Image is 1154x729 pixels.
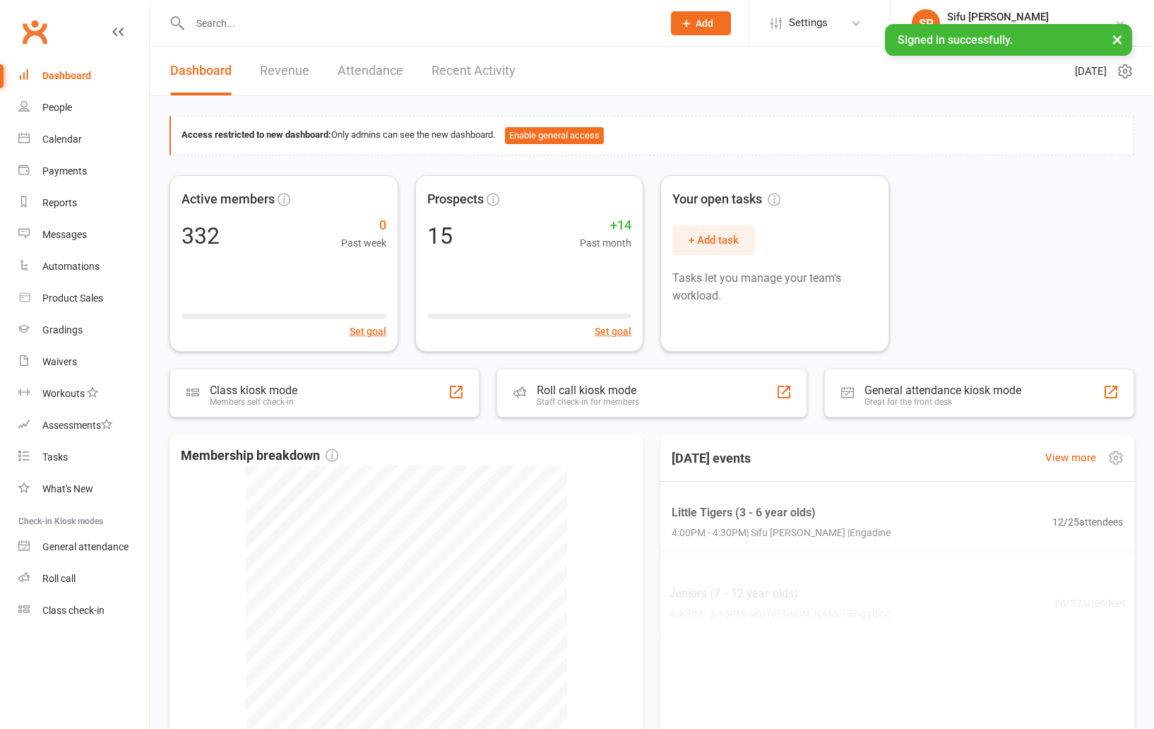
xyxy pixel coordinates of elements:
a: Waivers [18,346,149,378]
div: Automations [42,261,100,272]
div: Roll call kiosk mode [537,384,639,397]
a: Attendance [338,47,403,95]
div: General attendance [42,541,129,552]
div: Waivers [42,356,77,367]
span: 4:00PM - 4:30PM | Sifu [PERSON_NAME] | Engadine [672,525,891,540]
div: 15 [427,225,453,247]
div: Calendar [42,134,82,145]
div: Sifu [PERSON_NAME] [947,11,1114,23]
p: Tasks let you manage your team's workload. [672,269,877,305]
div: 332 [182,225,220,247]
div: Tasks [42,451,68,463]
div: Assessments [42,420,112,431]
span: Signed in successfully. [898,33,1013,47]
h3: [DATE] events [660,446,762,471]
input: Search... [186,13,653,33]
div: Staff check-in for members [537,397,639,407]
a: Payments [18,155,149,187]
a: Roll call [18,563,149,595]
button: Add [671,11,731,35]
div: Only admins can see the new dashboard. [182,127,1123,144]
div: Head Academy Kung Fu South Pty Ltd [947,23,1114,36]
button: × [1105,24,1130,54]
div: What's New [42,483,93,494]
span: +14 [580,215,631,236]
span: Past week [341,235,386,251]
a: Calendar [18,124,149,155]
a: Workouts [18,378,149,410]
a: What's New [18,473,149,505]
a: Dashboard [170,47,232,95]
span: [DATE] [1075,63,1107,80]
div: Payments [42,165,87,177]
a: General attendance kiosk mode [18,531,149,563]
div: Reports [42,197,77,208]
span: Past month [580,235,631,251]
div: Roll call [42,573,76,584]
a: View more [1045,449,1096,466]
div: Class kiosk mode [210,384,297,397]
a: Tasks [18,441,149,473]
span: Prospects [427,189,484,210]
span: Add [696,18,713,29]
a: People [18,92,149,124]
span: Juniors (7 - 12 year olds) [669,585,891,603]
button: + Add task [672,225,755,255]
div: Great for the front desk [864,397,1021,407]
div: General attendance kiosk mode [864,384,1021,397]
a: Assessments [18,410,149,441]
div: Messages [42,229,87,240]
div: SP [912,9,940,37]
div: Product Sales [42,292,103,304]
a: Automations [18,251,149,283]
strong: Access restricted to new dashboard: [182,129,331,140]
button: Set goal [595,324,631,339]
button: Enable general access [505,127,604,144]
span: Your open tasks [672,189,780,210]
span: Membership breakdown [181,446,338,466]
a: Clubworx [17,14,52,49]
div: Dashboard [42,70,91,81]
div: Gradings [42,324,83,336]
div: Workouts [42,388,85,399]
span: 12 / 25 attendees [1052,514,1123,530]
span: Little Tigers (3 - 6 year olds) [672,504,891,522]
a: Gradings [18,314,149,346]
span: 26 / 32 attendees [1054,595,1126,612]
a: Dashboard [18,60,149,92]
a: Revenue [260,47,309,95]
a: Product Sales [18,283,149,314]
div: Members self check-in [210,397,297,407]
a: Messages [18,219,149,251]
span: Settings [789,7,828,39]
span: Active members [182,189,275,210]
span: 0 [341,215,386,236]
div: Class check-in [42,605,105,616]
a: Class kiosk mode [18,595,149,627]
a: Reports [18,187,149,219]
a: Recent Activity [432,47,516,95]
span: 4:30PM - 5:15PM | Sifu [PERSON_NAME] | Engadine [669,606,891,622]
div: People [42,102,72,113]
button: Set goal [350,324,386,339]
